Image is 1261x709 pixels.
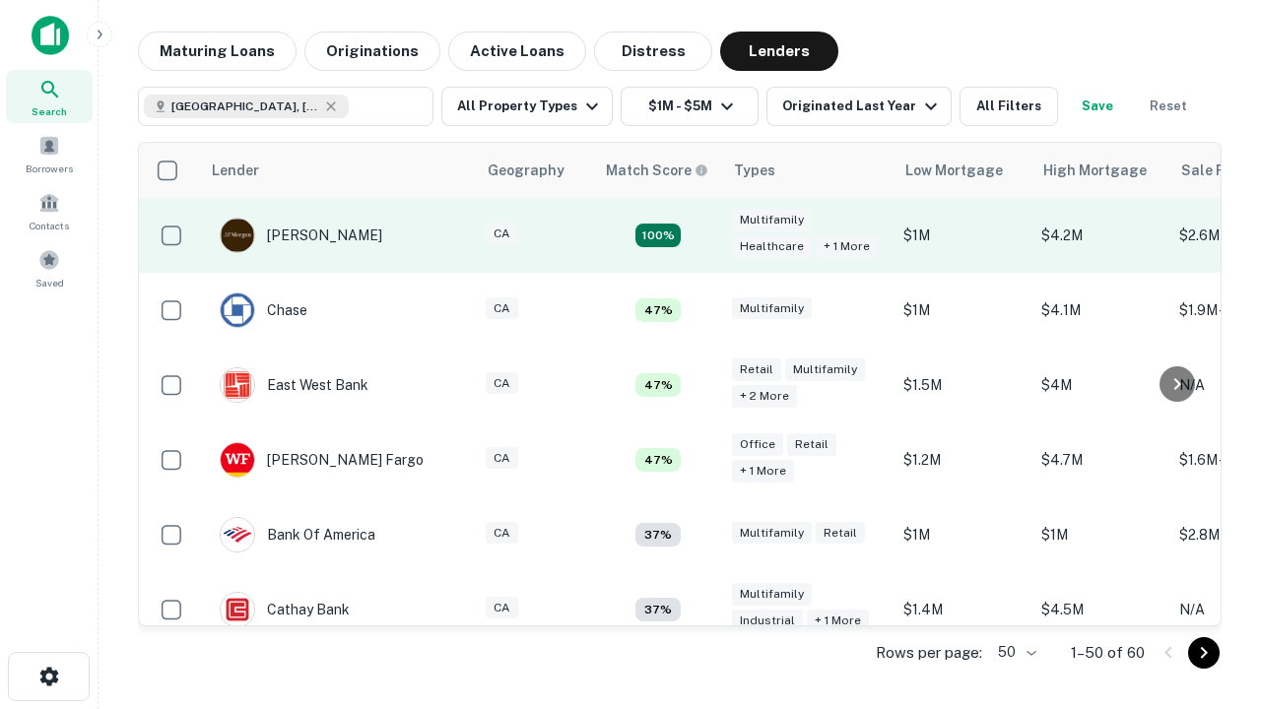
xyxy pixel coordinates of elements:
button: Maturing Loans [138,32,297,71]
div: Retail [816,522,865,545]
td: $4.1M [1031,273,1169,348]
button: $1M - $5M [621,87,759,126]
div: + 2 more [732,385,797,408]
img: picture [221,219,254,252]
img: capitalize-icon.png [32,16,69,55]
img: picture [221,293,254,327]
button: Lenders [720,32,838,71]
td: $1M [894,273,1031,348]
button: Active Loans [448,32,586,71]
div: Multifamily [732,583,812,606]
div: Multifamily [732,209,812,231]
div: + 1 more [732,460,794,483]
div: 50 [990,638,1039,667]
th: Low Mortgage [894,143,1031,198]
button: All Property Types [441,87,613,126]
button: Save your search to get updates of matches that match your search criteria. [1066,87,1129,126]
td: $1.5M [894,348,1031,422]
div: CA [486,447,518,470]
div: Types [734,159,775,182]
span: Borrowers [26,161,73,176]
div: Office [732,433,783,456]
div: Cathay Bank [220,592,350,627]
iframe: Chat Widget [1162,488,1261,583]
button: All Filters [960,87,1058,126]
td: $1M [894,198,1031,273]
div: + 1 more [816,235,878,258]
div: Geography [488,159,564,182]
h6: Match Score [606,160,704,181]
div: Multifamily [732,522,812,545]
div: Multifamily [785,358,865,381]
div: Matching Properties: 5, hasApolloMatch: undefined [635,298,681,322]
a: Search [6,70,93,123]
button: Originated Last Year [766,87,952,126]
button: Distress [594,32,712,71]
td: $1.2M [894,422,1031,497]
div: CA [486,372,518,395]
th: Lender [200,143,476,198]
div: Retail [732,358,781,381]
th: Types [722,143,894,198]
td: $4.2M [1031,198,1169,273]
a: Saved [6,241,93,294]
div: CA [486,297,518,320]
img: picture [221,593,254,626]
a: Borrowers [6,127,93,180]
div: + 1 more [807,610,869,632]
div: Matching Properties: 19, hasApolloMatch: undefined [635,224,681,247]
div: Retail [787,433,836,456]
a: Contacts [6,184,93,237]
div: Low Mortgage [905,159,1003,182]
div: [PERSON_NAME] [220,218,382,253]
div: Industrial [732,610,803,632]
div: Matching Properties: 5, hasApolloMatch: undefined [635,373,681,397]
div: Capitalize uses an advanced AI algorithm to match your search with the best lender. The match sco... [606,160,708,181]
p: Rows per page: [876,641,982,665]
span: [GEOGRAPHIC_DATA], [GEOGRAPHIC_DATA], [GEOGRAPHIC_DATA] [171,97,319,115]
span: Search [32,103,67,119]
button: Reset [1137,87,1200,126]
div: CA [486,597,518,619]
div: CA [486,522,518,545]
span: Contacts [30,218,69,233]
div: Originated Last Year [782,95,943,118]
div: High Mortgage [1043,159,1147,182]
div: Matching Properties: 4, hasApolloMatch: undefined [635,598,681,621]
div: Matching Properties: 4, hasApolloMatch: undefined [635,523,681,547]
button: Originations [304,32,440,71]
img: picture [221,368,254,402]
td: $4.5M [1031,572,1169,647]
div: Matching Properties: 5, hasApolloMatch: undefined [635,448,681,472]
td: $1M [1031,497,1169,572]
td: $1M [894,497,1031,572]
span: Saved [35,275,64,290]
th: Geography [476,143,594,198]
div: Bank Of America [220,517,375,552]
td: $4M [1031,348,1169,422]
div: Lender [212,159,259,182]
p: 1–50 of 60 [1071,641,1145,665]
div: East West Bank [220,367,368,403]
div: [PERSON_NAME] Fargo [220,442,424,478]
button: Go to next page [1188,637,1220,669]
div: Chase [220,292,307,328]
th: High Mortgage [1031,143,1169,198]
img: picture [221,518,254,551]
th: Capitalize uses an advanced AI algorithm to match your search with the best lender. The match sco... [594,143,722,198]
div: Healthcare [732,235,812,258]
div: CA [486,223,518,245]
img: picture [221,443,254,477]
td: $1.4M [894,572,1031,647]
td: $4.7M [1031,422,1169,497]
div: Multifamily [732,297,812,320]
